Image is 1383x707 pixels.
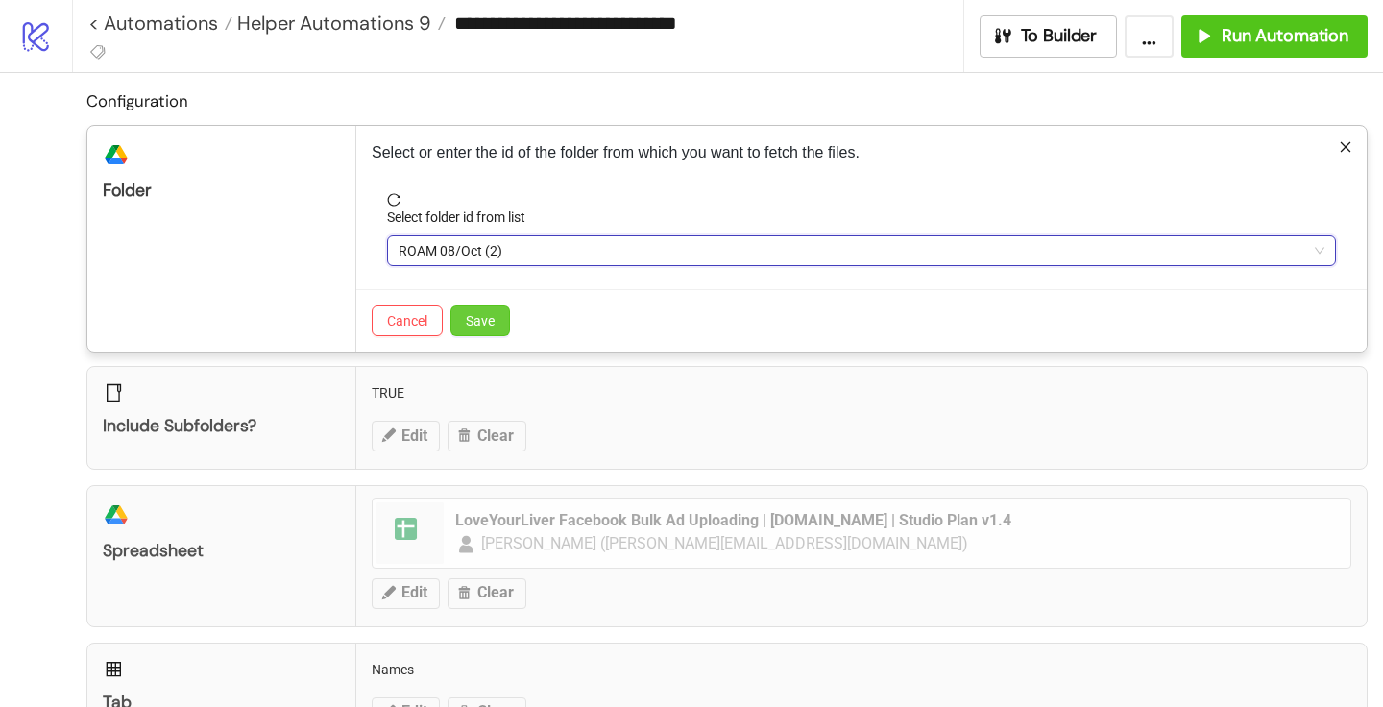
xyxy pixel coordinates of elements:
[103,180,340,202] div: Folder
[387,207,538,228] label: Select folder id from list
[466,313,495,329] span: Save
[86,88,1368,113] h2: Configuration
[88,13,232,33] a: < Automations
[232,11,431,36] span: Helper Automations 9
[1181,15,1368,58] button: Run Automation
[1125,15,1174,58] button: ...
[387,193,1336,207] span: reload
[1222,25,1348,47] span: Run Automation
[1021,25,1098,47] span: To Builder
[450,305,510,336] button: Save
[399,236,1324,265] span: ROAM 08/Oct (2)
[372,305,443,336] button: Cancel
[372,141,1351,164] p: Select or enter the id of the folder from which you want to fetch the files.
[387,313,427,329] span: Cancel
[980,15,1118,58] button: To Builder
[1339,140,1352,154] span: close
[232,13,446,33] a: Helper Automations 9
